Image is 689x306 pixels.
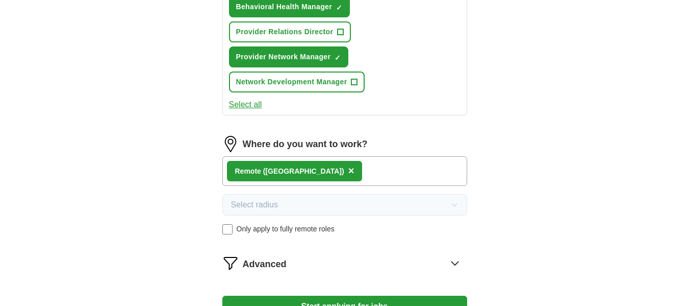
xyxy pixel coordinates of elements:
button: Select all [229,99,262,111]
button: Provider Network Manager✓ [229,46,349,67]
span: Behavioral Health Manager [236,2,332,12]
img: filter [222,255,239,271]
span: ✓ [335,54,341,62]
div: Remote ([GEOGRAPHIC_DATA]) [235,166,344,177]
button: Network Development Manager [229,72,365,92]
span: × [348,165,354,176]
img: location.png [222,136,239,152]
span: Select radius [231,199,278,211]
label: Where do you want to work? [243,137,368,151]
span: Only apply to fully remote roles [237,224,335,234]
span: ✓ [336,4,342,12]
input: Only apply to fully remote roles [222,224,233,234]
span: Advanced [243,257,287,271]
span: Network Development Manager [236,77,347,87]
button: × [348,163,354,179]
button: Provider Relations Director [229,21,351,42]
button: Select radius [222,194,467,216]
span: Provider Network Manager [236,52,331,62]
span: Provider Relations Director [236,27,334,37]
